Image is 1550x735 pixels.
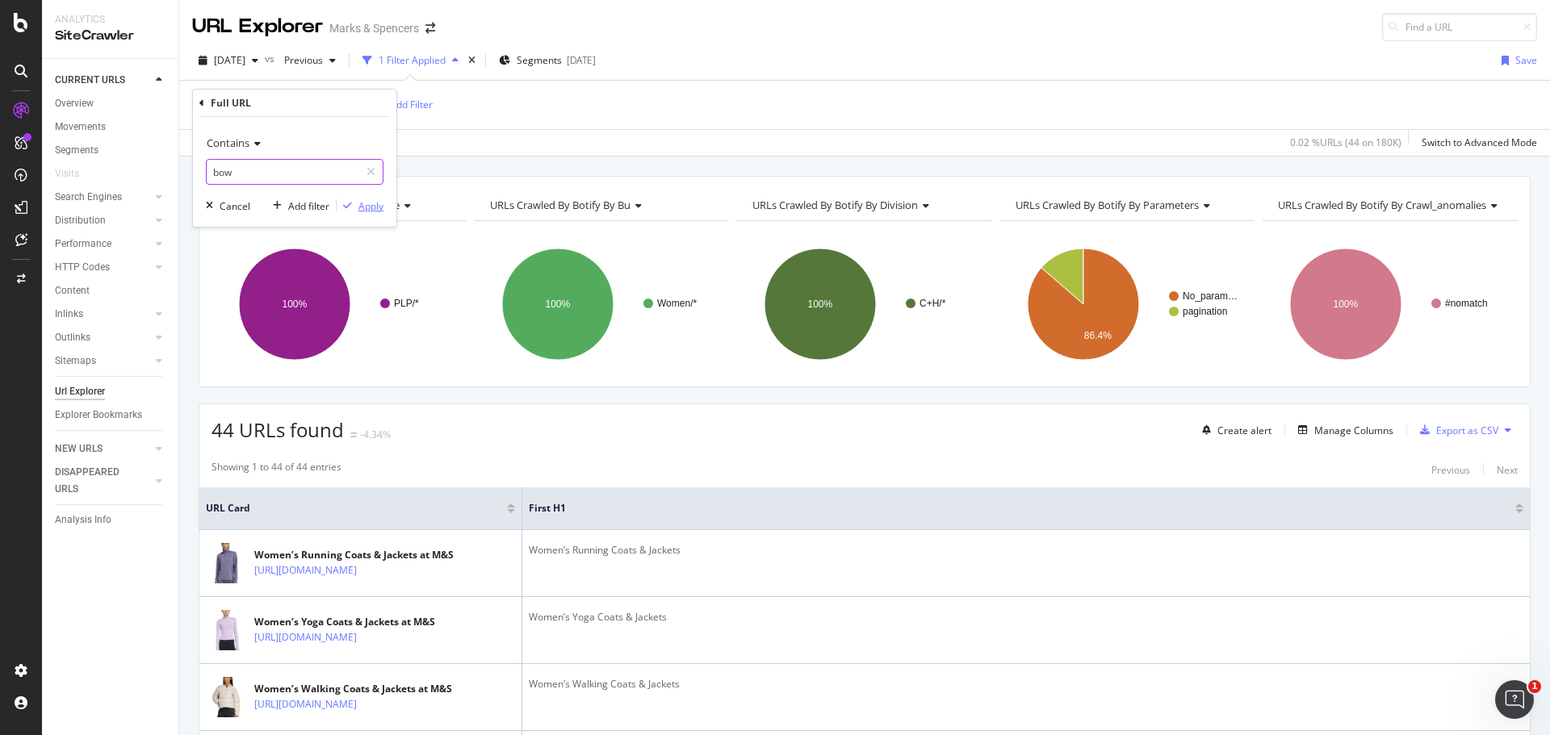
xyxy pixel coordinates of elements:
img: main image [206,604,246,657]
div: Manage Columns [1314,424,1393,437]
div: Add Filter [390,98,433,111]
h4: URLs Crawled By Botify By parameters [1012,192,1241,218]
a: Performance [55,236,151,253]
div: arrow-right-arrow-left [425,23,435,34]
div: Outlinks [55,329,90,346]
a: Distribution [55,212,151,229]
a: NEW URLS [55,441,151,457]
text: Women/* [657,298,697,309]
a: DISAPPEARED URLS [55,464,151,498]
a: Inlinks [55,306,151,323]
text: PLP/* [394,298,419,309]
div: times [465,52,479,69]
input: Find a URL [1382,13,1537,41]
div: Cancel [220,199,250,213]
a: Movements [55,119,167,136]
div: Search Engines [55,189,122,206]
div: SiteCrawler [55,27,165,45]
div: Explorer Bookmarks [55,407,142,424]
text: C+H/* [920,298,946,309]
div: URL Explorer [192,13,323,40]
span: 2025 Oct. 4th [214,53,245,67]
div: Content [55,282,90,299]
div: Showing 1 to 44 of 44 entries [212,460,341,479]
svg: A chart. [1000,234,1253,374]
text: #nomatch [1445,298,1488,309]
span: 1 [1528,680,1541,693]
div: Create alert [1217,424,1271,437]
span: First H1 [529,501,1491,516]
span: Contains [207,136,249,150]
div: Apply [358,199,383,213]
button: Add Filter [368,95,433,115]
text: 100% [283,299,308,310]
div: Switch to Advanced Mode [1422,136,1537,149]
img: main image [206,537,246,590]
div: Women’s Walking Coats & Jackets [529,677,1523,691]
div: Women’s Running Coats & Jackets [529,543,1523,558]
h4: URLs Crawled By Botify By bu [487,192,715,218]
div: Performance [55,236,111,253]
a: CURRENT URLS [55,72,151,89]
a: HTTP Codes [55,259,151,276]
button: Switch to Advanced Mode [1415,130,1537,156]
h4: URLs Crawled By Botify By crawl_anomalies [1275,192,1510,218]
div: Women’s Running Coats & Jackets at M&S [254,548,454,562]
div: Women’s Walking Coats & Jackets at M&S [254,682,452,696]
div: Save [1515,53,1537,67]
div: Marks & Spencers [329,20,419,36]
span: URLs Crawled By Botify By division [752,198,918,212]
a: Url Explorer [55,383,167,400]
button: Apply [337,198,383,214]
button: Segments[DATE] [492,48,602,73]
button: Previous [1431,460,1470,479]
span: URLs Crawled By Botify By crawl_anomalies [1278,198,1486,212]
a: Outlinks [55,329,151,346]
svg: A chart. [1263,234,1515,374]
svg: A chart. [212,234,464,374]
div: Visits [55,165,79,182]
span: URLs Crawled By Botify By bu [490,198,630,212]
a: Visits [55,165,95,182]
text: No_param… [1183,290,1238,302]
div: 1 Filter Applied [379,53,446,67]
div: Analytics [55,13,165,27]
text: 100% [1334,299,1359,310]
a: Explorer Bookmarks [55,407,167,424]
div: Sitemaps [55,353,96,370]
button: Manage Columns [1292,420,1393,440]
div: Women’s Yoga Coats & Jackets at M&S [254,615,435,629]
div: Analysis Info [55,512,111,528]
span: Previous [278,53,323,67]
button: Next [1497,460,1518,479]
div: Women’s Yoga Coats & Jackets [529,610,1523,624]
text: 86.4% [1084,330,1112,341]
button: Cancel [199,198,250,214]
div: NEW URLS [55,441,103,457]
div: Previous [1431,463,1470,477]
button: [DATE] [192,48,265,73]
a: Overview [55,95,167,112]
div: Next [1497,463,1518,477]
div: DISAPPEARED URLS [55,464,136,498]
div: -4.34% [360,428,391,441]
div: Overview [55,95,94,112]
button: Previous [278,48,342,73]
a: Analysis Info [55,512,167,528]
div: Movements [55,119,106,136]
text: 100% [545,299,570,310]
div: Export as CSV [1436,424,1498,437]
div: Url Explorer [55,383,105,400]
span: URL Card [206,501,503,516]
div: A chart. [475,234,727,374]
div: Segments [55,142,98,159]
button: 1 Filter Applied [356,48,465,73]
div: CURRENT URLS [55,72,125,89]
span: URLs Crawled By Botify By parameters [1016,198,1199,212]
div: HTTP Codes [55,259,110,276]
iframe: Intercom live chat [1495,680,1534,719]
svg: A chart. [737,234,990,374]
img: Equal [350,432,357,437]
